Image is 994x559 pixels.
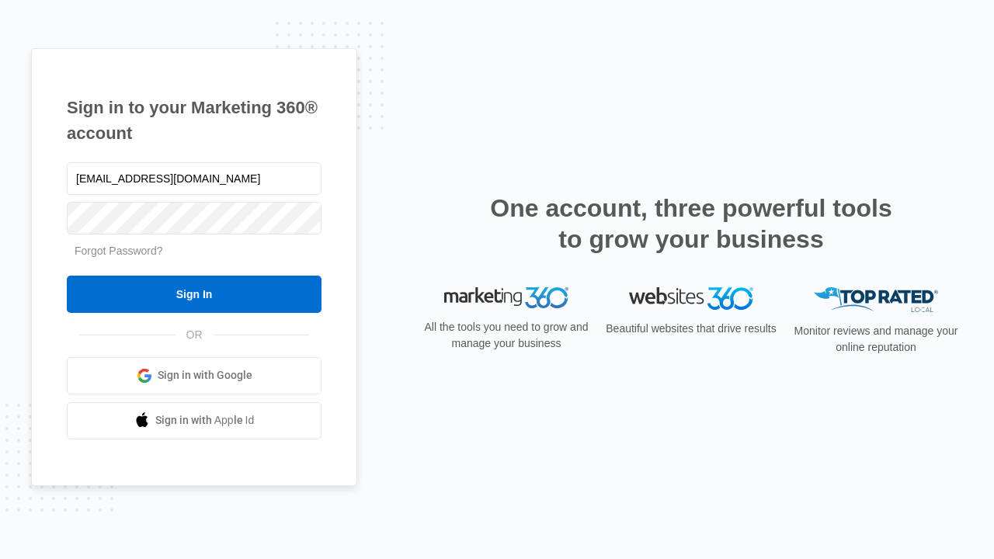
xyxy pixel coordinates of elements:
[629,287,753,310] img: Websites 360
[67,276,321,313] input: Sign In
[789,323,963,356] p: Monitor reviews and manage your online reputation
[67,95,321,146] h1: Sign in to your Marketing 360® account
[67,162,321,195] input: Email
[604,321,778,337] p: Beautiful websites that drive results
[155,412,255,429] span: Sign in with Apple Id
[444,287,568,309] img: Marketing 360
[158,367,252,384] span: Sign in with Google
[67,357,321,394] a: Sign in with Google
[814,287,938,313] img: Top Rated Local
[176,327,214,343] span: OR
[75,245,163,257] a: Forgot Password?
[67,402,321,439] a: Sign in with Apple Id
[485,193,897,255] h2: One account, three powerful tools to grow your business
[419,319,593,352] p: All the tools you need to grow and manage your business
